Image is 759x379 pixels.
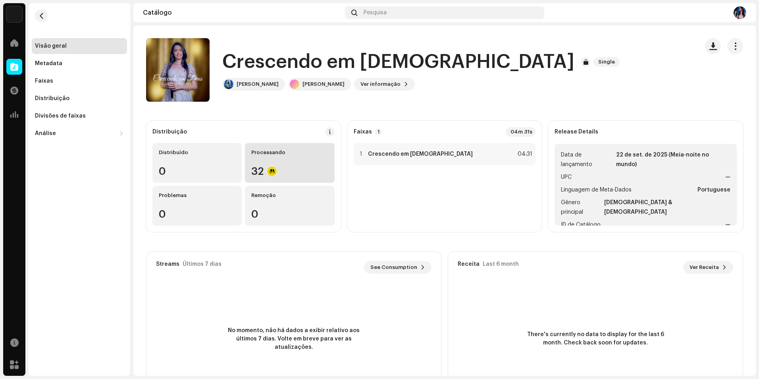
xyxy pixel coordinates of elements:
div: Problemas [159,192,235,199]
strong: Crescendo em [DEMOGRAPHIC_DATA] [368,151,473,157]
strong: Release Details [555,129,598,135]
span: Linguagem de Meta-Dados [561,185,632,195]
div: Remoção [251,192,328,199]
div: Distribuído [159,149,235,156]
re-m-nav-item: Metadata [32,56,127,72]
div: Distribuição [35,95,69,102]
div: Análise [35,130,56,137]
div: Streams [156,261,179,267]
div: 04m 31s [506,127,536,137]
img: dc321f6b-3bf5-4112-a89f-a9f42d8ba402 [734,6,746,19]
strong: — [725,220,730,230]
div: 04:31 [515,149,532,159]
span: Gênero principal [561,198,602,217]
strong: — [725,172,730,182]
span: Single [593,57,620,67]
span: Pesquisa [364,10,387,16]
re-m-nav-item: Divisões de faixas [32,108,127,124]
div: Last 6 month [483,261,519,267]
div: Processando [251,149,328,156]
re-m-nav-dropdown: Análise [32,126,127,141]
strong: Portuguese [697,185,730,195]
div: Receita [458,261,480,267]
button: See Consumption [364,261,432,274]
div: Metadata [35,60,62,67]
span: Data de lançamento [561,150,615,169]
h1: Crescendo em [DEMOGRAPHIC_DATA] [222,49,574,75]
div: Divisões de faixas [35,113,86,119]
button: Ver Receita [683,261,733,274]
span: Ver Receita [690,259,719,275]
span: No momento, não há dados a exibir relativo aos últimos 7 dias. Volte em breve para ver as atualiz... [222,327,365,352]
span: There's currently no data to display for the last 6 month. Check back soon for updates. [524,331,667,347]
p-badge: 1 [375,128,382,135]
img: 66bce8da-2cef-42a1-a8c4-ff775820a5f9 [6,6,22,22]
re-m-nav-item: Faixas [32,73,127,89]
div: [PERSON_NAME] [237,81,279,87]
img: 87f783e8-8f97-4b0f-9a47-31a53a5d67e0 [224,79,233,89]
span: ID de Catálogo [561,220,601,230]
div: Faixas [35,78,53,84]
button: Ver informação [354,78,415,91]
strong: Faixas [354,129,372,135]
re-m-nav-item: Visão geral [32,38,127,54]
re-m-nav-item: Distribuição [32,91,127,106]
div: [PERSON_NAME] [302,81,345,87]
div: Últimos 7 dias [183,261,222,267]
span: Ver informação [360,76,401,92]
div: Distribuição [152,129,187,135]
div: Catálogo [143,10,342,16]
span: UPC [561,172,572,182]
strong: 22 de set. de 2025 (Meia-noite no mundo) [616,150,730,169]
strong: [DEMOGRAPHIC_DATA] & [DEMOGRAPHIC_DATA] [604,198,730,217]
div: Visão geral [35,43,67,49]
span: See Consumption [370,259,417,275]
